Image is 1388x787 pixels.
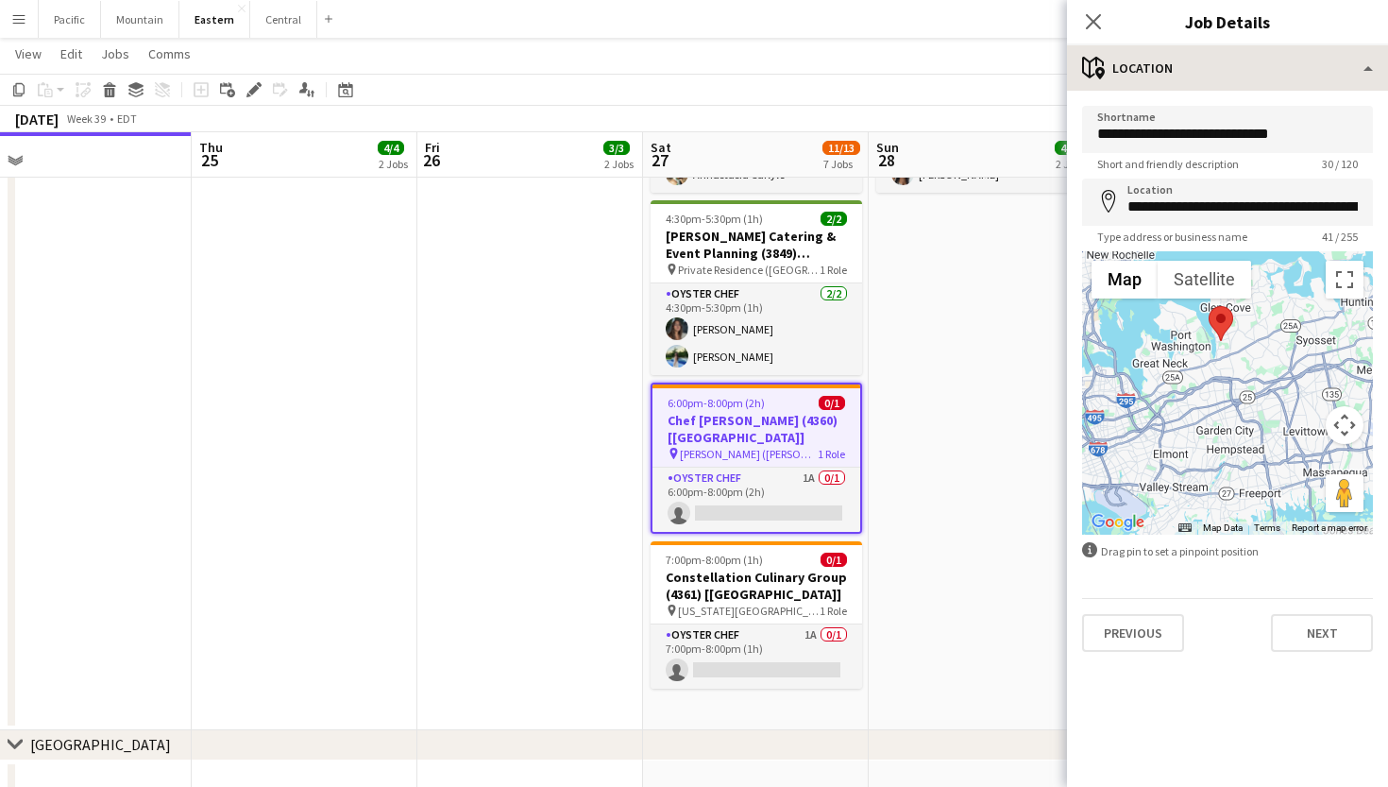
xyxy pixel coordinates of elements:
[821,553,847,567] span: 0/1
[379,157,408,171] div: 2 Jobs
[62,111,110,126] span: Week 39
[1307,157,1373,171] span: 30 / 120
[1067,45,1388,91] div: Location
[1082,157,1254,171] span: Short and friendly description
[1055,141,1081,155] span: 4/4
[651,569,862,603] h3: Constellation Culinary Group (4361) [[GEOGRAPHIC_DATA]]
[648,149,671,171] span: 27
[179,1,250,38] button: Eastern
[1082,230,1262,244] span: Type address or business name
[1082,614,1184,652] button: Previous
[1158,261,1251,299] button: Show satellite imagery
[196,149,223,171] span: 25
[15,45,42,62] span: View
[666,212,763,226] span: 4:30pm-5:30pm (1h)
[651,541,862,689] app-job-card: 7:00pm-8:00pm (1h)0/1Constellation Culinary Group (4361) [[GEOGRAPHIC_DATA]] [US_STATE][GEOGRAPHI...
[876,139,899,156] span: Sun
[603,141,630,155] span: 3/3
[1326,474,1363,512] button: Drag Pegman onto the map to open Street View
[422,149,440,171] span: 26
[666,553,763,567] span: 7:00pm-8:00pm (1h)
[652,468,860,532] app-card-role: Oyster Chef1A0/16:00pm-8:00pm (2h)
[378,141,404,155] span: 4/4
[1307,230,1373,244] span: 41 / 255
[1087,510,1149,535] img: Google
[651,283,862,375] app-card-role: Oyster Chef2/24:30pm-5:30pm (1h)[PERSON_NAME][PERSON_NAME]
[652,412,860,446] h3: Chef [PERSON_NAME] (4360) [[GEOGRAPHIC_DATA]]
[53,42,90,66] a: Edit
[101,45,129,62] span: Jobs
[604,157,634,171] div: 2 Jobs
[1082,542,1373,560] div: Drag pin to set a pinpoint position
[668,396,765,410] span: 6:00pm-8:00pm (2h)
[651,383,862,534] app-job-card: 6:00pm-8:00pm (2h)0/1Chef [PERSON_NAME] (4360) [[GEOGRAPHIC_DATA]] [PERSON_NAME] ([PERSON_NAME][G...
[820,604,847,618] span: 1 Role
[425,139,440,156] span: Fri
[101,1,179,38] button: Mountain
[1326,261,1363,299] button: Toggle fullscreen view
[821,212,847,226] span: 2/2
[30,735,171,754] div: [GEOGRAPHIC_DATA]
[141,42,198,66] a: Comms
[680,447,818,461] span: [PERSON_NAME] ([PERSON_NAME][GEOGRAPHIC_DATA], [GEOGRAPHIC_DATA])
[1087,510,1149,535] a: Open this area in Google Maps (opens a new window)
[1326,406,1363,444] button: Map camera controls
[651,200,862,375] app-job-card: 4:30pm-5:30pm (1h)2/2[PERSON_NAME] Catering & Event Planning (3849) [[GEOGRAPHIC_DATA]] - TIME TB...
[1092,261,1158,299] button: Show street map
[8,42,49,66] a: View
[1203,522,1243,535] button: Map Data
[873,149,899,171] span: 28
[823,157,859,171] div: 7 Jobs
[819,396,845,410] span: 0/1
[39,1,101,38] button: Pacific
[651,139,671,156] span: Sat
[678,263,820,277] span: Private Residence ([GEOGRAPHIC_DATA], [GEOGRAPHIC_DATA])
[1067,9,1388,34] h3: Job Details
[1178,522,1192,535] button: Keyboard shortcuts
[678,604,820,618] span: [US_STATE][GEOGRAPHIC_DATA] ([GEOGRAPHIC_DATA], [GEOGRAPHIC_DATA])
[822,141,860,155] span: 11/13
[1056,157,1085,171] div: 2 Jobs
[250,1,317,38] button: Central
[1292,522,1367,533] a: Report a map error
[1254,522,1280,533] a: Terms (opens in new tab)
[117,111,137,126] div: EDT
[15,110,59,128] div: [DATE]
[651,624,862,689] app-card-role: Oyster Chef1A0/17:00pm-8:00pm (1h)
[1271,614,1373,652] button: Next
[60,45,82,62] span: Edit
[93,42,137,66] a: Jobs
[148,45,191,62] span: Comms
[651,228,862,262] h3: [PERSON_NAME] Catering & Event Planning (3849) [[GEOGRAPHIC_DATA]] - TIME TBD (1 hour)
[199,139,223,156] span: Thu
[818,447,845,461] span: 1 Role
[820,263,847,277] span: 1 Role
